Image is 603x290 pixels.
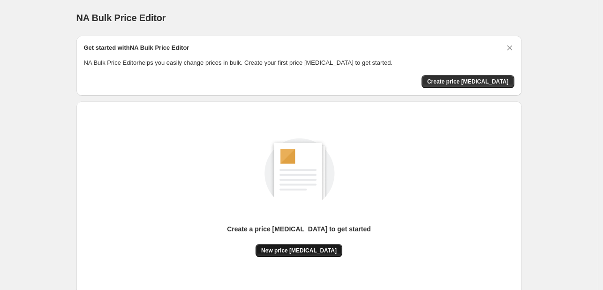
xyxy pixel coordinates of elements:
[427,78,509,85] span: Create price [MEDICAL_DATA]
[227,224,371,234] p: Create a price [MEDICAL_DATA] to get started
[76,13,166,23] span: NA Bulk Price Editor
[261,247,337,254] span: New price [MEDICAL_DATA]
[84,43,189,53] h2: Get started with NA Bulk Price Editor
[84,58,514,68] p: NA Bulk Price Editor helps you easily change prices in bulk. Create your first price [MEDICAL_DAT...
[422,75,514,88] button: Create price change job
[256,244,342,257] button: New price [MEDICAL_DATA]
[505,43,514,53] button: Dismiss card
